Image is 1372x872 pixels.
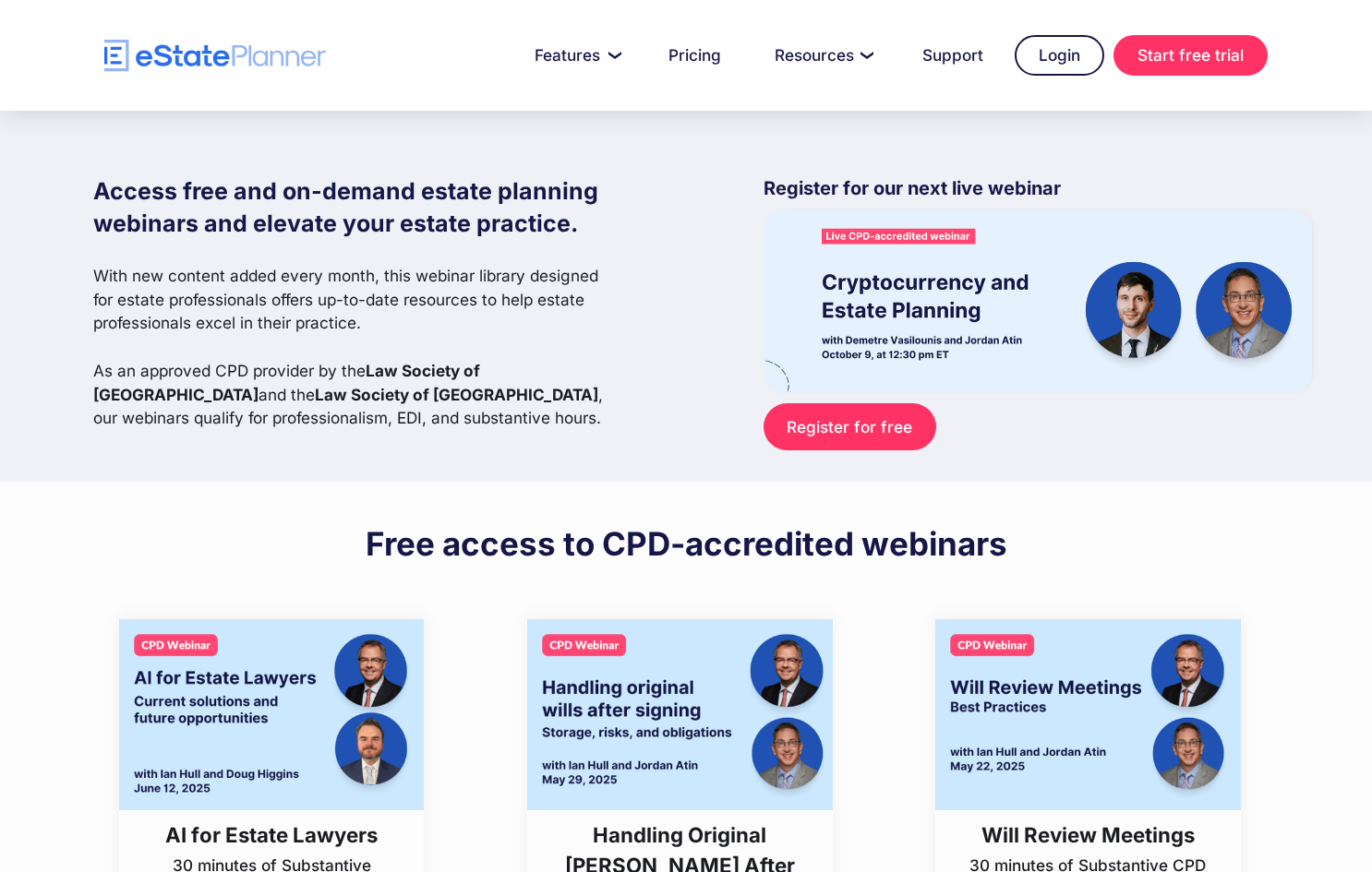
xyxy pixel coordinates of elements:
[366,523,1007,564] h2: Free access to CPD-accredited webinars
[315,385,598,404] strong: Law Society of [GEOGRAPHIC_DATA]
[104,40,326,72] a: home
[646,37,743,74] a: Pricing
[752,37,891,74] a: Resources
[93,264,618,430] p: With new content added every month, this webinar library designed for estate professionals offers...
[764,210,1312,390] img: eState Academy webinar
[93,175,618,240] h1: Access free and on-demand estate planning webinars and elevate your estate practice.
[900,37,1005,74] a: Support
[764,403,936,450] a: Register for free
[1015,35,1104,76] a: Login
[93,361,480,404] strong: Law Society of [GEOGRAPHIC_DATA]
[1113,35,1268,76] a: Start free trial
[144,819,399,850] h3: AI for Estate Lawyers
[764,175,1312,210] p: Register for our next live webinar
[961,819,1216,850] h3: Will Review Meetings
[512,37,637,74] a: Features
